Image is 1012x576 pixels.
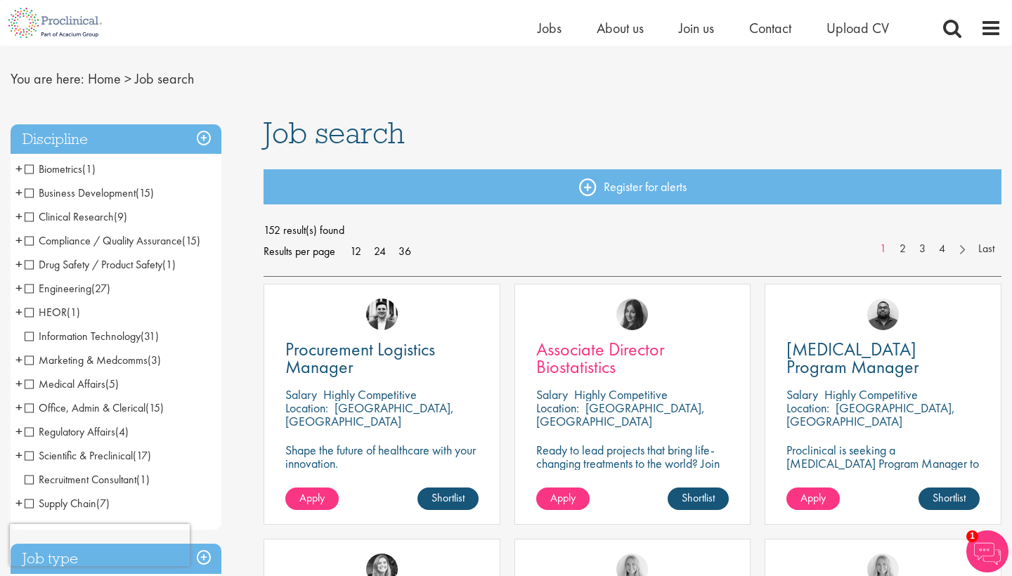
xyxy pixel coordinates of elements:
[285,341,479,376] a: Procurement Logistics Manager
[264,114,405,152] span: Job search
[15,158,22,179] span: +
[25,209,114,224] span: Clinical Research
[25,329,159,343] span: Information Technology
[25,185,154,200] span: Business Development
[148,353,161,367] span: (3)
[536,337,665,379] span: Associate Director Biostatistics
[366,299,398,330] a: Edward Little
[162,257,176,272] span: (1)
[616,299,648,330] img: Heidi Hennigan
[25,233,182,248] span: Compliance / Quality Assurance
[82,162,96,176] span: (1)
[873,241,893,257] a: 1
[285,487,339,510] a: Apply
[786,386,818,402] span: Salary
[786,443,980,523] p: Proclinical is seeking a [MEDICAL_DATA] Program Manager to join our client's team for an exciting...
[141,329,159,343] span: (31)
[15,230,22,251] span: +
[105,377,119,391] span: (5)
[96,496,110,511] span: (7)
[597,19,644,37] span: About us
[971,241,1001,257] a: Last
[417,487,479,510] a: Shortlist
[550,490,576,505] span: Apply
[25,400,145,415] span: Office, Admin & Clerical
[932,241,952,257] a: 4
[15,277,22,299] span: +
[749,19,791,37] a: Contact
[25,162,96,176] span: Biometrics
[25,257,176,272] span: Drug Safety / Product Safety
[133,448,151,463] span: (17)
[345,244,366,258] a: 12
[11,124,221,155] h3: Discipline
[285,400,328,416] span: Location:
[369,244,391,258] a: 24
[536,400,579,416] span: Location:
[136,472,150,487] span: (1)
[668,487,729,510] a: Shortlist
[893,241,913,257] a: 2
[536,487,590,510] a: Apply
[679,19,714,37] a: Join us
[25,496,110,511] span: Supply Chain
[15,206,22,227] span: +
[25,496,96,511] span: Supply Chain
[800,490,826,505] span: Apply
[25,233,200,248] span: Compliance / Quality Assurance
[25,472,150,487] span: Recruitment Consultant
[91,281,110,296] span: (27)
[285,400,454,429] p: [GEOGRAPHIC_DATA], [GEOGRAPHIC_DATA]
[966,530,978,542] span: 1
[15,254,22,275] span: +
[15,492,22,513] span: +
[919,487,980,510] a: Shortlist
[15,445,22,466] span: +
[25,257,162,272] span: Drug Safety / Product Safety
[88,70,121,88] a: breadcrumb link
[536,443,729,510] p: Ready to lead projects that bring life-changing treatments to the world? Join our client at the f...
[867,299,899,330] img: Ashley Bennett
[786,341,980,376] a: [MEDICAL_DATA] Program Manager
[299,490,325,505] span: Apply
[25,162,82,176] span: Biometrics
[786,487,840,510] a: Apply
[67,305,80,320] span: (1)
[912,241,933,257] a: 3
[786,337,919,379] span: [MEDICAL_DATA] Program Manager
[536,400,705,429] p: [GEOGRAPHIC_DATA], [GEOGRAPHIC_DATA]
[25,281,110,296] span: Engineering
[135,70,194,88] span: Job search
[25,305,80,320] span: HEOR
[394,244,416,258] a: 36
[114,209,127,224] span: (9)
[264,169,1001,204] a: Register for alerts
[25,448,133,463] span: Scientific & Preclinical
[124,70,131,88] span: >
[25,329,141,343] span: Information Technology
[25,185,136,200] span: Business Development
[323,386,417,402] p: Highly Competitive
[15,397,22,418] span: +
[115,424,129,439] span: (4)
[25,305,67,320] span: HEOR
[25,424,129,439] span: Regulatory Affairs
[538,19,562,37] a: Jobs
[25,281,91,296] span: Engineering
[25,400,164,415] span: Office, Admin & Clerical
[826,19,889,37] a: Upload CV
[25,353,148,367] span: Marketing & Medcomms
[25,377,105,391] span: Medical Affairs
[264,220,1001,241] span: 152 result(s) found
[10,524,190,566] iframe: reCAPTCHA
[285,443,479,470] p: Shape the future of healthcare with your innovation.
[15,421,22,442] span: +
[182,233,200,248] span: (15)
